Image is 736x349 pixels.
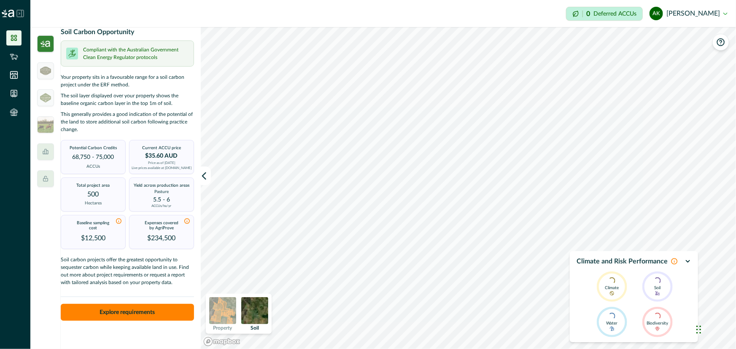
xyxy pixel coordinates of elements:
[201,27,736,349] canvas: Map
[86,164,100,170] p: ACCUs
[61,110,194,133] p: This generally provides a good indication of the potential of the land to store additional soil c...
[696,317,701,342] div: Drag
[148,161,175,165] p: Price as of [DATE]
[142,145,181,150] p: Current ACCU price
[77,183,110,188] p: Total project area
[241,297,268,324] img: soil preview
[213,325,232,330] p: Property
[655,284,661,291] p: Soil
[40,93,51,102] img: greenham_never_ever-a684a177.png
[61,92,194,107] p: The soil layer displayed over your property shows the baseline organic carbon layer in the top 1m...
[152,204,172,208] p: ACCUs/ha/yr
[61,27,134,37] p: Soil Carbon Opportunity
[650,3,728,24] button: Adeline Kosim[PERSON_NAME]
[37,116,54,133] img: insight_readygraze-175b0a17.jpg
[61,304,194,321] button: Explore requirements
[88,191,99,199] p: 500
[647,319,669,326] p: Biodiversity
[37,35,54,52] img: insight_carbon-39e2b7a3.png
[694,309,736,349] iframe: Chat Widget
[61,73,194,89] p: Your property sits in a favourable range for a soil carbon project under the ERF method.
[81,233,105,243] p: $12,500
[148,233,176,243] p: $234,500
[577,256,668,266] p: Climate and Risk Performance
[153,197,170,203] p: 5.5 - 6
[83,46,189,61] p: Compliant with the Australian Government Clean Energy Regulator protocols
[85,200,102,207] p: Hectares
[586,11,590,17] p: 0
[134,183,189,188] p: Yield across production areas
[593,11,636,17] p: Deferred ACCUs
[146,153,178,159] p: $35.60 AUD
[132,166,191,170] a: Live prices available at [DOMAIN_NAME]
[154,189,169,195] p: Pasture
[209,297,236,324] img: property preview
[40,67,51,75] img: greenham_logo-5a2340bd.png
[74,220,113,231] p: Baseline sampling cost
[73,153,114,162] p: 68,750 - 75,000
[605,284,619,291] p: Climate
[2,10,14,17] img: Logo
[142,220,181,231] p: Expenses covered by AgriProve
[70,145,117,150] p: Potential Carbon Credits
[607,319,618,326] p: Water
[251,325,259,330] p: Soil
[203,337,240,346] a: Mapbox logo
[61,256,194,291] p: Soil carbon projects offer the greatest opportunity to sequester carbon while keeping available l...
